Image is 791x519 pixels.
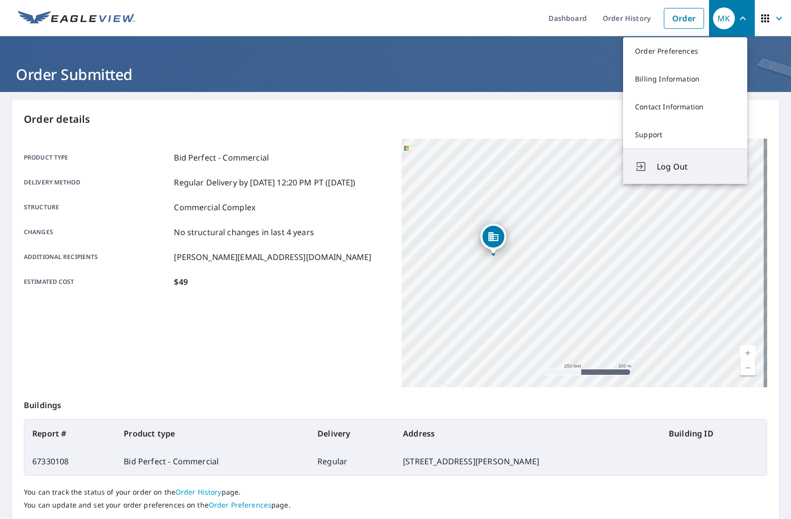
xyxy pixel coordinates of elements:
[24,226,170,238] p: Changes
[175,487,222,497] a: Order History
[24,501,767,510] p: You can update and set your order preferences on the page.
[623,93,747,121] a: Contact Information
[24,488,767,497] p: You can track the status of your order on the page.
[209,500,271,510] a: Order Preferences
[310,420,395,447] th: Delivery
[174,226,314,238] p: No structural changes in last 4 years
[623,121,747,149] a: Support
[623,149,747,184] button: Log Out
[713,7,735,29] div: MK
[174,152,269,164] p: Bid Perfect - Commercial
[480,224,506,255] div: Dropped pin, building 1, Commercial property, 104 Parker Dairy Rd Dublin, GA 31021
[740,360,755,375] a: Current Level 17, Zoom Out
[740,346,755,360] a: Current Level 17, Zoom In
[116,447,310,475] td: Bid Perfect - Commercial
[174,176,355,188] p: Regular Delivery by [DATE] 12:20 PM PT ([DATE])
[657,161,735,173] span: Log Out
[664,8,704,29] a: Order
[24,112,767,127] p: Order details
[18,11,135,26] img: EV Logo
[623,37,747,65] a: Order Preferences
[24,176,170,188] p: Delivery method
[12,64,779,85] h1: Order Submitted
[24,251,170,263] p: Additional recipients
[661,420,767,447] th: Building ID
[24,420,116,447] th: Report #
[116,420,310,447] th: Product type
[24,387,767,419] p: Buildings
[174,201,255,213] p: Commercial Complex
[310,447,395,475] td: Regular
[174,251,371,263] p: [PERSON_NAME][EMAIL_ADDRESS][DOMAIN_NAME]
[24,447,116,475] td: 67330108
[24,276,170,288] p: Estimated cost
[24,201,170,213] p: Structure
[623,65,747,93] a: Billing Information
[174,276,187,288] p: $49
[395,447,661,475] td: [STREET_ADDRESS][PERSON_NAME]
[24,152,170,164] p: Product type
[395,420,661,447] th: Address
